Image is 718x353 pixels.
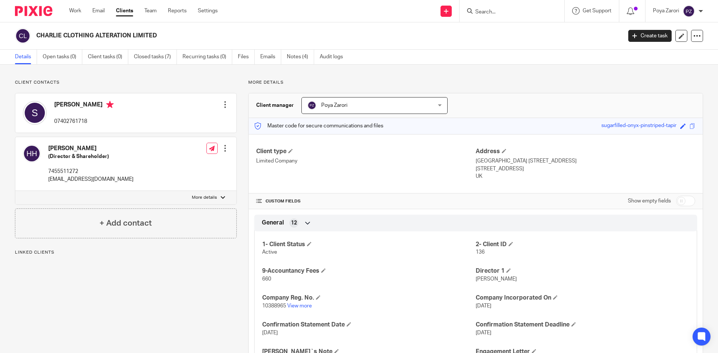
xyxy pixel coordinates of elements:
span: 136 [476,250,485,255]
a: Team [144,7,157,15]
a: Notes (4) [287,50,314,64]
h4: 9-Accountancy Fees [262,267,476,275]
span: Poya Zarori [321,103,347,108]
a: Files [238,50,255,64]
p: [STREET_ADDRESS] [476,165,695,173]
p: Linked clients [15,250,237,256]
a: Create task [628,30,672,42]
span: [DATE] [476,330,491,335]
h4: Confirmation Statement Deadline [476,321,689,329]
img: Pixie [15,6,52,16]
span: 660 [262,276,271,282]
h4: Confirmation Statement Date [262,321,476,329]
span: [PERSON_NAME] [476,276,517,282]
a: Work [69,7,81,15]
h4: Director 1 [476,267,689,275]
a: Email [92,7,105,15]
a: View more [287,303,312,309]
p: 07402761718 [54,118,114,125]
h4: Client type [256,148,476,155]
a: Recurring tasks (0) [182,50,232,64]
a: Closed tasks (7) [134,50,177,64]
a: Reports [168,7,187,15]
input: Search [475,9,542,16]
p: Limited Company [256,157,476,165]
h4: [PERSON_NAME] [48,145,134,152]
a: Emails [260,50,281,64]
h4: Company Reg. No. [262,294,476,302]
p: UK [476,173,695,180]
h4: CUSTOM FIELDS [256,198,476,204]
a: Audit logs [320,50,349,64]
i: Primary [106,101,114,108]
span: [DATE] [476,303,491,309]
h3: Client manager [256,102,294,109]
p: Client contacts [15,80,237,86]
p: More details [192,195,217,201]
a: Details [15,50,37,64]
label: Show empty fields [628,197,671,205]
a: Open tasks (0) [43,50,82,64]
h4: + Add contact [99,217,152,229]
span: Active [262,250,277,255]
span: 10388965 [262,303,286,309]
span: 12 [291,219,297,227]
a: Client tasks (0) [88,50,128,64]
img: svg%3E [15,28,31,44]
p: Poya Zarori [653,7,679,15]
span: General [262,219,284,227]
h4: [PERSON_NAME] [54,101,114,110]
p: [EMAIL_ADDRESS][DOMAIN_NAME] [48,176,134,183]
h2: CHARLIE CLOTHING ALTERATION LIMITED [36,32,501,40]
img: svg%3E [23,145,41,162]
p: 7455511272 [48,168,134,175]
a: Clients [116,7,133,15]
img: svg%3E [23,101,47,125]
img: svg%3E [683,5,695,17]
img: svg%3E [307,101,316,110]
h4: 2- Client ID [476,241,689,248]
h4: 1- Client Status [262,241,476,248]
h5: (Director & Shareholder) [48,153,134,160]
p: More details [248,80,703,86]
p: [GEOGRAPHIC_DATA] [STREET_ADDRESS] [476,157,695,165]
h4: Company Incorporated On [476,294,689,302]
span: Get Support [583,8,611,13]
div: sugarfilled-onyx-pinstriped-tapir [601,122,676,130]
h4: Address [476,148,695,155]
span: [DATE] [262,330,278,335]
p: Master code for secure communications and files [254,122,383,130]
a: Settings [198,7,218,15]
